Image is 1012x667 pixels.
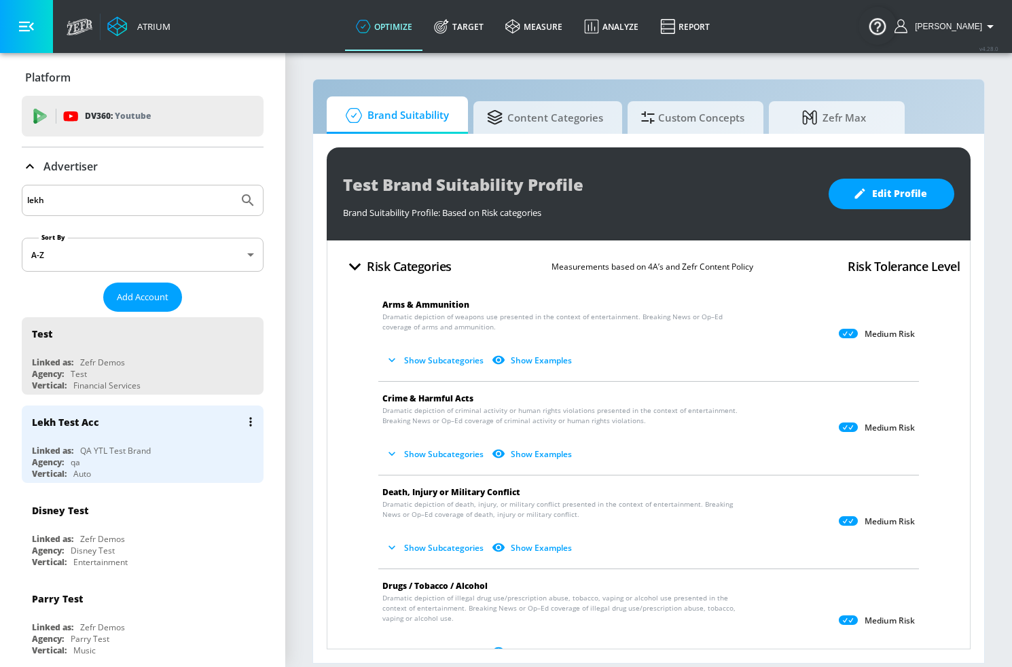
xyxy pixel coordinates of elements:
div: Parry TestLinked as:Zefr DemosAgency:Parry TestVertical:Music [22,582,264,660]
p: DV360: [85,109,151,124]
p: Medium Risk [865,329,915,340]
button: Show Examples [489,349,577,372]
div: Platform [22,58,264,96]
div: Parry Test [32,592,83,605]
div: Test [71,368,87,380]
button: Show Examples [489,641,577,663]
span: login as: lekhraj.bhadava@zefr.com [909,22,982,31]
div: Zefr Demos [80,357,125,368]
button: [PERSON_NAME] [894,18,998,35]
button: Submit Search [233,185,263,215]
span: Crime & Harmful Acts [382,393,473,404]
span: Dramatic depiction of weapons use presented in the context of entertainment. Breaking News or Op–... [382,312,740,332]
div: Disney TestLinked as:Zefr DemosAgency:Disney TestVertical:Entertainment [22,494,264,571]
div: Zefr Demos [80,621,125,633]
span: Add Account [117,289,168,305]
div: Brand Suitability Profile: Based on Risk categories [343,200,815,219]
span: Arms & Ammunition [382,299,469,310]
span: Drugs / Tobacco / Alcohol [382,580,488,592]
button: Show Subcategories [382,537,489,559]
a: optimize [345,2,423,51]
div: Linked as: [32,533,73,545]
button: Show Examples [489,537,577,559]
h4: Risk Categories [367,257,452,276]
button: Show Subcategories [382,443,489,465]
a: Analyze [573,2,649,51]
p: Medium Risk [865,422,915,433]
span: Edit Profile [856,185,927,202]
div: Vertical: [32,380,67,391]
p: Medium Risk [865,516,915,527]
a: measure [494,2,573,51]
button: Open Resource Center [859,7,897,45]
button: Show Subcategories [382,349,489,372]
div: Agency: [32,368,64,380]
p: Platform [25,70,71,85]
div: Music [73,645,96,656]
div: Financial Services [73,380,141,391]
span: Death, Injury or Military Conflict [382,486,520,498]
a: Report [649,2,721,51]
div: qa [71,456,80,468]
span: Zefr Max [782,101,886,134]
div: Linked as: [32,357,73,368]
div: Lekh Test Acc [32,416,99,429]
h4: Risk Tolerance Level [848,257,960,276]
div: Atrium [132,20,170,33]
div: Agency: [32,633,64,645]
div: Disney Test [71,545,115,556]
div: Linked as: [32,621,73,633]
button: Add Account [103,283,182,312]
span: Dramatic depiction of illegal drug use/prescription abuse, tobacco, vaping or alcohol use present... [382,593,740,624]
button: Show Examples [489,443,577,465]
button: Edit Profile [829,179,954,209]
div: TestLinked as:Zefr DemosAgency:TestVertical:Financial Services [22,317,264,395]
button: Show Subcategories [382,641,489,663]
div: Agency: [32,545,64,556]
a: Atrium [107,16,170,37]
div: Vertical: [32,645,67,656]
div: DV360: Youtube [22,96,264,137]
div: Auto [73,468,91,480]
div: Vertical: [32,556,67,568]
div: Vertical: [32,468,67,480]
span: Custom Concepts [641,101,744,134]
span: Brand Suitability [340,99,449,132]
div: Agency: [32,456,64,468]
div: Zefr Demos [80,533,125,545]
div: Advertiser [22,147,264,185]
button: Risk Categories [338,251,457,283]
p: Advertiser [43,159,98,174]
div: Test [32,327,52,340]
div: QA YTL Test Brand [80,445,151,456]
span: v 4.28.0 [979,45,998,52]
label: Sort By [39,233,68,242]
span: Content Categories [487,101,603,134]
div: A-Z [22,238,264,272]
div: Lekh Test AccLinked as:QA YTL Test BrandAgency:qaVertical:Auto [22,405,264,483]
input: Search by name [27,192,233,209]
div: Parry Test [71,633,109,645]
div: Disney Test [32,504,88,517]
p: Youtube [115,109,151,123]
a: Target [423,2,494,51]
span: Dramatic depiction of criminal activity or human rights violations presented in the context of en... [382,405,740,426]
p: Measurements based on 4A’s and Zefr Content Policy [552,259,753,274]
span: Dramatic depiction of death, injury, or military conflict presented in the context of entertainme... [382,499,740,520]
p: Medium Risk [865,615,915,626]
div: Entertainment [73,556,128,568]
div: Linked as: [32,445,73,456]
